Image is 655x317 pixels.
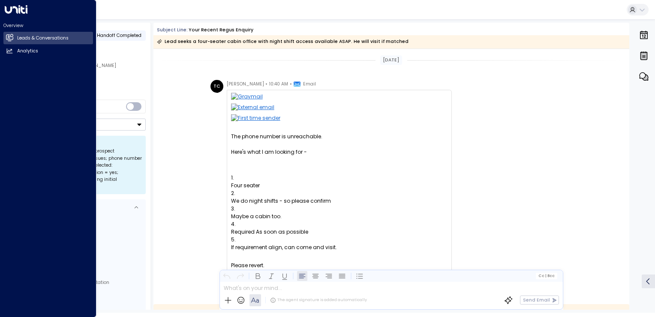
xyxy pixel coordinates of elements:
[265,80,267,88] span: •
[157,27,188,33] span: Subject Line:
[231,93,448,104] img: Graymail
[189,27,253,34] div: Your recent Regus enquiry
[545,274,546,278] span: |
[210,80,223,93] div: TC
[270,297,367,303] div: The agent signature is added automatically
[303,80,316,88] span: Email
[231,114,448,125] img: First time sender
[231,197,448,205] div: We do night shifts - so please confirm
[231,244,448,251] div: If requirement align, can come and visit.
[380,55,402,65] div: [DATE]
[231,262,448,269] div: Please revert.
[222,271,232,281] button: Undo
[235,271,245,281] button: Redo
[538,274,555,278] span: Cc Bcc
[290,80,292,88] span: •
[536,273,557,279] button: Cc|Bcc
[17,35,69,42] h2: Leads & Conversations
[231,228,448,236] div: Required As soon as possible
[17,48,38,55] h2: Analytics
[269,80,288,88] span: 10:40 AM
[231,213,448,220] div: Maybe a cabin too.
[97,32,141,39] span: Handoff Completed
[231,182,448,189] div: Four seater
[3,32,93,44] a: Leads & Conversations
[3,45,93,58] a: Analytics
[3,22,93,29] h2: Overview
[157,37,409,46] div: Lead seeks a four-seater cabin office with night shift access available ASAP. He will visit if ma...
[231,133,448,164] div: The phone number is unreachable. Here's what I am looking for -
[231,104,448,114] img: External email
[227,80,264,88] span: [PERSON_NAME]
